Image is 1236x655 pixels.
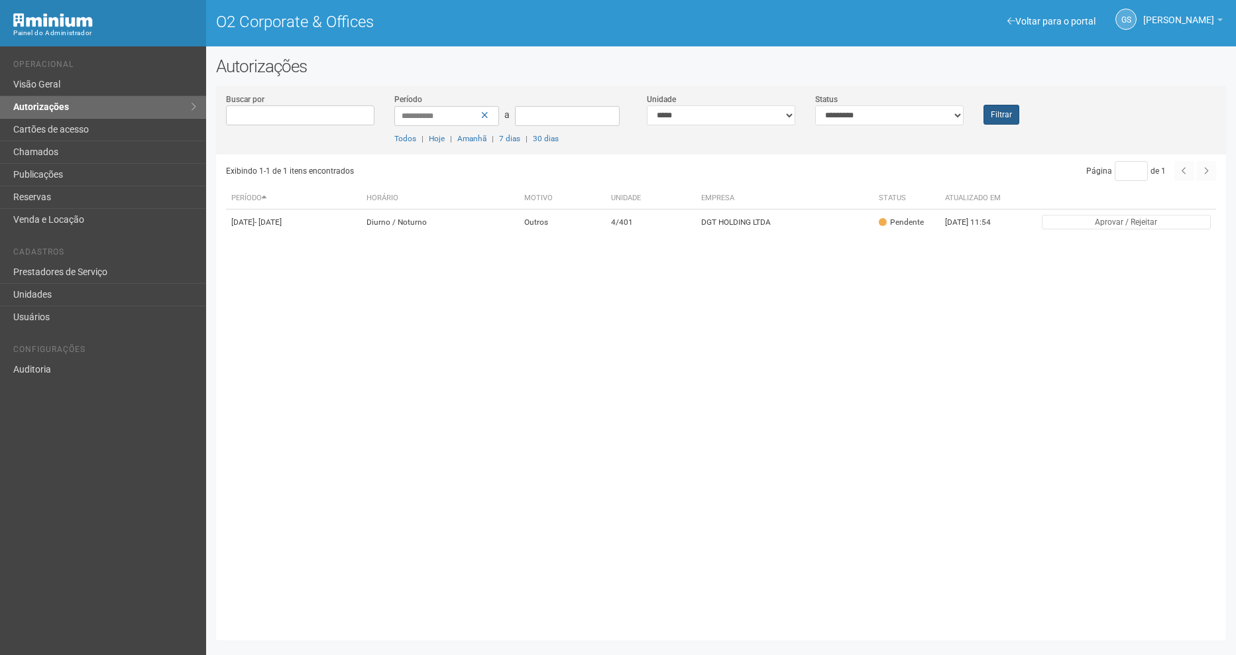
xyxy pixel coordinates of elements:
[361,209,519,235] td: Diurno / Noturno
[1007,16,1096,27] a: Voltar para o portal
[606,209,696,235] td: 4/401
[1115,9,1137,30] a: GS
[940,188,1013,209] th: Atualizado em
[1086,166,1166,176] span: Página de 1
[983,105,1019,125] button: Filtrar
[13,27,196,39] div: Painel do Administrador
[606,188,696,209] th: Unidade
[226,161,717,181] div: Exibindo 1-1 de 1 itens encontrados
[226,93,264,105] label: Buscar por
[533,134,559,143] a: 30 dias
[13,247,196,261] li: Cadastros
[457,134,486,143] a: Amanhã
[499,134,520,143] a: 7 dias
[13,345,196,359] li: Configurações
[226,209,361,235] td: [DATE]
[13,60,196,74] li: Operacional
[394,134,416,143] a: Todos
[429,134,445,143] a: Hoje
[394,93,422,105] label: Período
[226,188,361,209] th: Período
[216,13,711,30] h1: O2 Corporate & Offices
[526,134,528,143] span: |
[361,188,519,209] th: Horário
[1143,2,1214,25] span: Gabriela Souza
[13,13,93,27] img: Minium
[1143,17,1223,27] a: [PERSON_NAME]
[421,134,423,143] span: |
[696,188,874,209] th: Empresa
[879,217,924,228] div: Pendente
[696,209,874,235] td: DGT HOLDING LTDA
[492,134,494,143] span: |
[254,217,282,227] span: - [DATE]
[216,56,1226,76] h2: Autorizações
[519,188,606,209] th: Motivo
[519,209,606,235] td: Outros
[815,93,838,105] label: Status
[450,134,452,143] span: |
[940,209,1013,235] td: [DATE] 11:54
[647,93,676,105] label: Unidade
[1042,215,1211,229] button: Aprovar / Rejeitar
[873,188,940,209] th: Status
[504,109,510,120] span: a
